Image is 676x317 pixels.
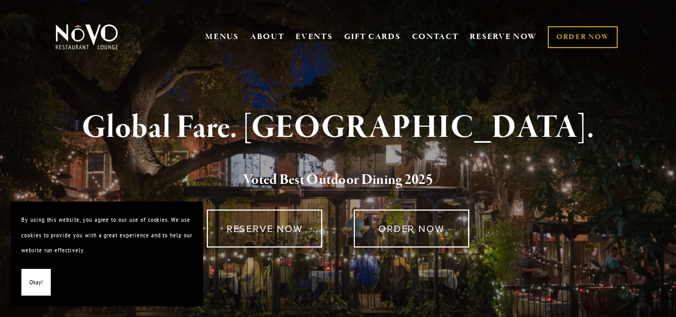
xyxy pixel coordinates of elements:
a: RESERVE NOW [207,210,322,248]
a: MENUS [205,32,239,42]
section: Cookie banner [11,202,203,306]
a: RESERVE NOW [470,27,537,47]
strong: Global Fare. [GEOGRAPHIC_DATA]. [82,107,594,148]
a: CONTACT [412,27,459,47]
p: By using this website, you agree to our use of cookies. We use cookies to provide you with a grea... [21,212,192,258]
a: EVENTS [296,32,332,42]
a: ORDER NOW [548,26,618,48]
h2: 5 [71,169,605,191]
a: GIFT CARDS [344,27,401,47]
span: Okay! [29,275,43,290]
img: Novo Restaurant &amp; Lounge [53,24,120,50]
a: ABOUT [250,32,285,42]
a: ORDER NOW [354,210,469,248]
a: Voted Best Outdoor Dining 202 [243,171,426,191]
button: Okay! [21,269,51,296]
